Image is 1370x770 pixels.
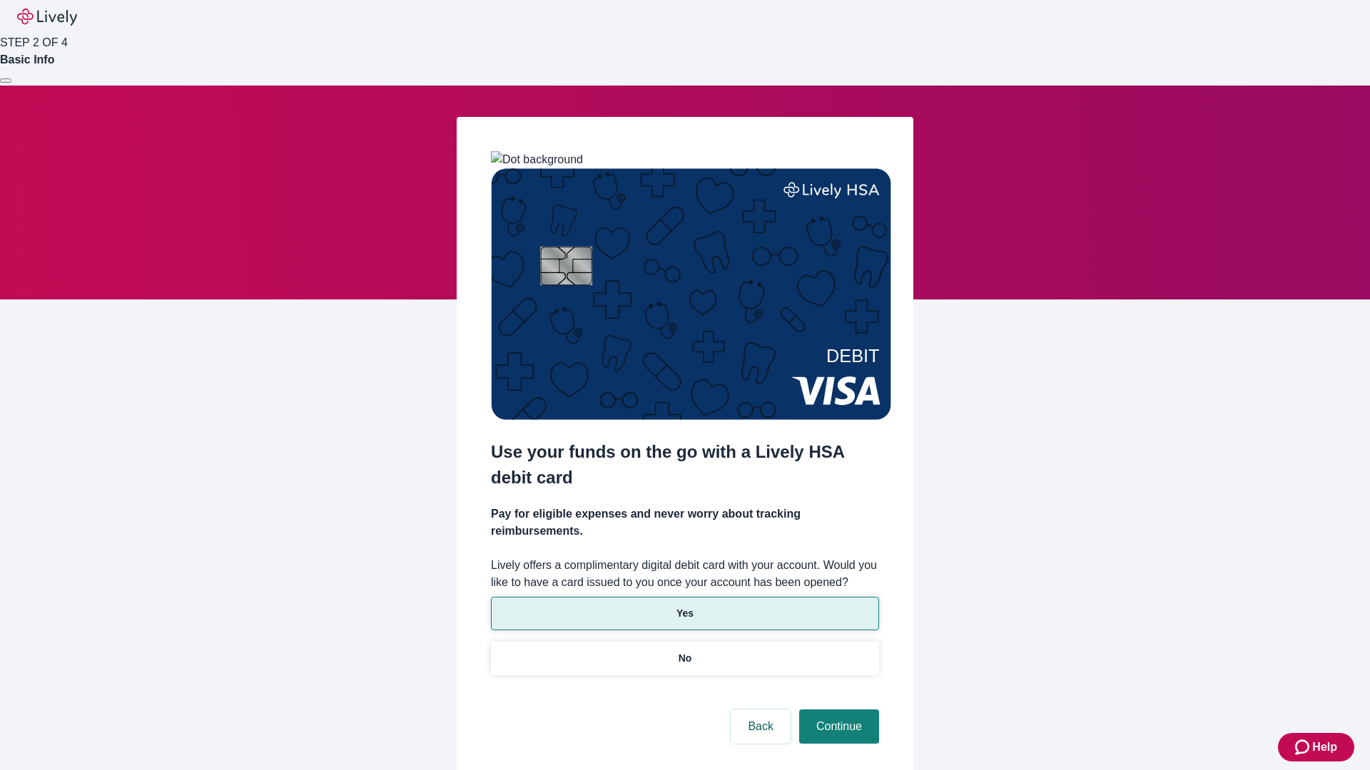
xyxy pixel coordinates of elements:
[679,651,692,666] p: No
[491,505,879,540] h4: Pay for eligible expenses and never worry about tracking reimbursements.
[491,642,879,675] button: No
[491,151,583,168] img: Dot background
[676,606,694,621] p: Yes
[731,709,791,744] button: Back
[491,557,879,591] label: Lively offers a complimentary digital debit card with your account. Would you like to have a card...
[491,168,891,420] img: Debit card
[1278,733,1354,761] button: Zendesk support iconHelp
[1312,739,1337,756] span: Help
[799,709,879,744] button: Continue
[491,597,879,630] button: Yes
[17,9,77,26] img: Lively
[491,439,879,491] h2: Use your funds on the go with a Lively HSA debit card
[1295,739,1312,756] svg: Zendesk support icon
